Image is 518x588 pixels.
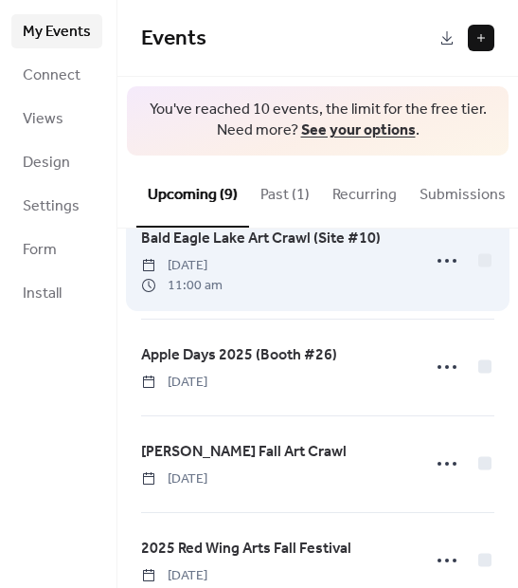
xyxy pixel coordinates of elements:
[141,537,351,561] a: 2025 Red Wing Arts Fall Festival
[141,276,223,296] span: 11:00 am
[23,195,80,218] span: Settings
[321,156,408,226] button: Recurring
[146,100,490,142] span: You've reached 10 events, the limit for the free tier. Need more? .
[11,58,102,92] a: Connect
[141,469,207,489] span: [DATE]
[11,232,102,266] a: Form
[408,156,517,226] button: Submissions
[11,101,102,136] a: Views
[141,228,381,250] span: Bald Eagle Lake Art Crawl (Site #10)
[141,566,207,586] span: [DATE]
[141,18,206,60] span: Events
[23,108,63,131] span: Views
[141,373,207,393] span: [DATE]
[249,156,321,226] button: Past (1)
[141,227,381,251] a: Bald Eagle Lake Art Crawl (Site #10)
[11,145,102,179] a: Design
[141,343,337,368] a: Apple Days 2025 (Booth #26)
[11,14,102,48] a: My Events
[23,21,91,44] span: My Events
[11,189,102,223] a: Settings
[301,116,416,145] a: See your options
[23,64,80,87] span: Connect
[141,440,347,465] a: [PERSON_NAME] Fall Art Crawl
[23,239,57,262] span: Form
[141,344,337,367] span: Apple Days 2025 (Booth #26)
[141,538,351,560] span: 2025 Red Wing Arts Fall Festival
[136,156,249,228] button: Upcoming (9)
[141,441,347,464] span: [PERSON_NAME] Fall Art Crawl
[11,276,102,310] a: Install
[23,152,70,175] span: Design
[23,283,62,305] span: Install
[141,256,223,276] span: [DATE]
